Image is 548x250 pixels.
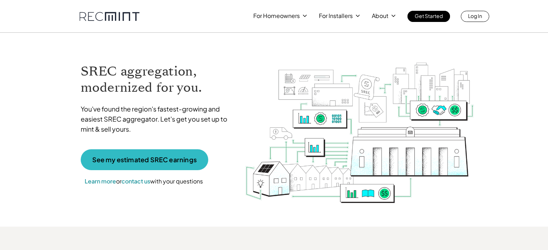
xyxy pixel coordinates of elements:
a: See my estimated SREC earnings [81,149,208,170]
p: About [372,11,388,21]
p: See my estimated SREC earnings [92,156,197,163]
p: For Installers [319,11,353,21]
a: Log In [461,11,489,22]
a: contact us [121,177,150,185]
p: For Homeowners [253,11,300,21]
p: or with your questions [81,177,207,186]
h1: SREC aggregation, modernized for you. [81,63,234,96]
a: Learn more [85,177,116,185]
p: Get Started [415,11,443,21]
img: RECmint value cycle [245,44,475,205]
p: You've found the region's fastest-growing and easiest SREC aggregator. Let's get you set up to mi... [81,104,234,134]
p: Log In [468,11,482,21]
a: Get Started [407,11,450,22]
